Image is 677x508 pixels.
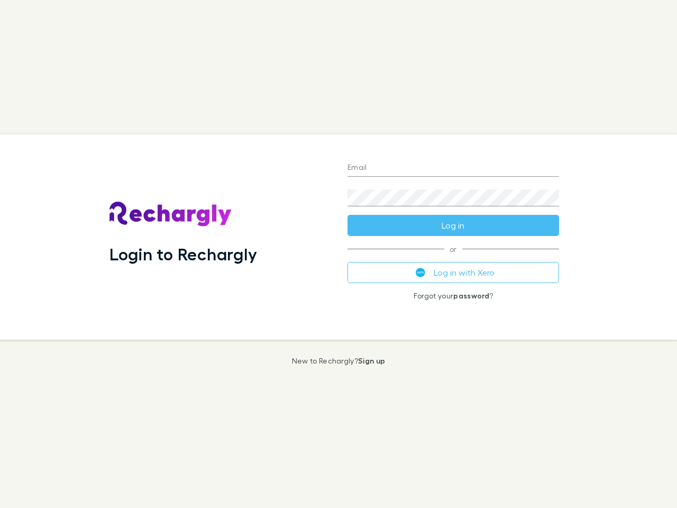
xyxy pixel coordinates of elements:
a: Sign up [358,356,385,365]
img: Rechargly's Logo [109,202,232,227]
p: Forgot your ? [347,292,559,300]
button: Log in with Xero [347,262,559,283]
button: Log in [347,215,559,236]
h1: Login to Rechargly [109,244,257,264]
img: Xero's logo [416,268,425,277]
p: New to Rechargly? [292,357,386,365]
a: password [453,291,489,300]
